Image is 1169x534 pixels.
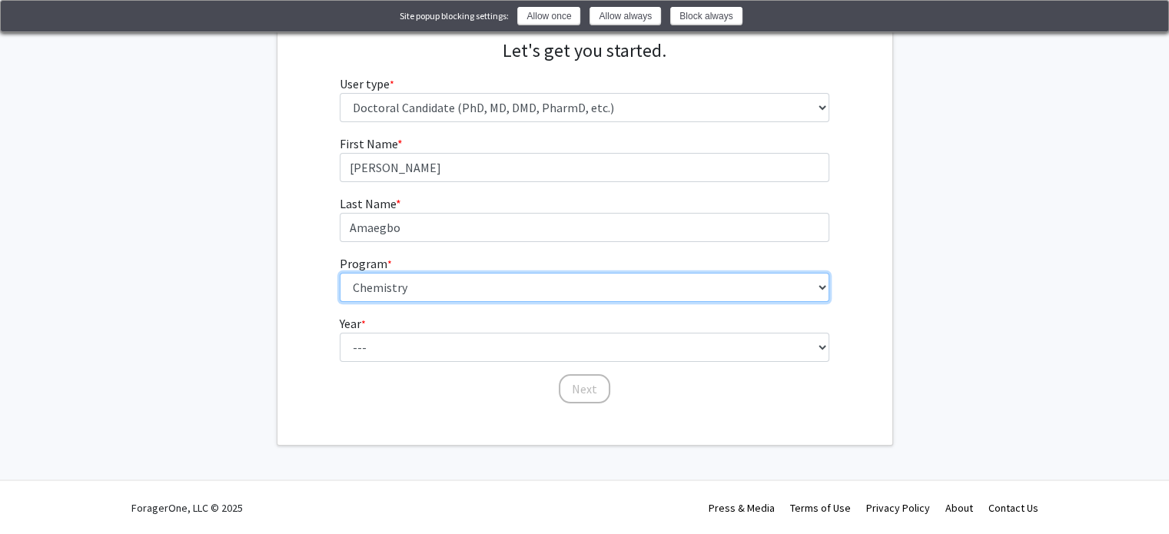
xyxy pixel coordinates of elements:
span: First Name [340,136,397,151]
span: Last Name [340,196,396,211]
button: Next [559,374,610,403]
button: Block always [670,7,742,25]
label: Program [340,254,392,273]
iframe: Chat [1104,465,1157,522]
a: Terms of Use [790,501,851,515]
h4: Let's get you started. [340,40,829,62]
button: Allow always [589,7,661,25]
a: Contact Us [988,501,1038,515]
label: User type [340,75,394,93]
a: Press & Media [709,501,775,515]
div: Site popup blocking settings: [399,9,508,23]
button: Allow once [517,7,580,25]
a: Privacy Policy [866,501,930,515]
a: About [945,501,973,515]
label: Year [340,314,366,333]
